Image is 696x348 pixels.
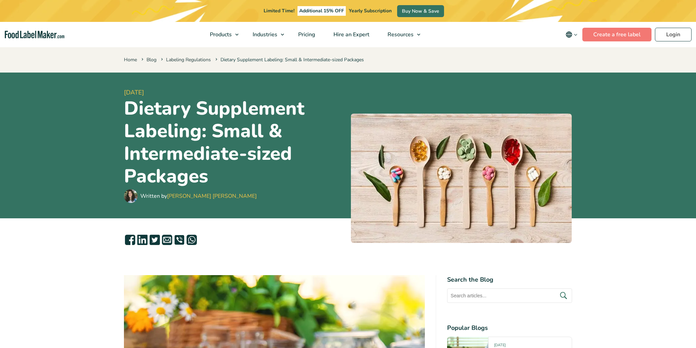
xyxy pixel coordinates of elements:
span: Yearly Subscription [349,8,392,14]
div: Written by [140,192,257,200]
a: Create a free label [582,28,651,41]
a: Labeling Regulations [166,56,211,63]
a: [PERSON_NAME] [PERSON_NAME] [167,192,257,200]
h4: Popular Blogs [447,323,572,333]
button: Change language [561,28,582,41]
h4: Search the Blog [447,275,572,284]
span: Hire an Expert [331,31,370,38]
a: Industries [244,22,288,47]
a: Home [124,56,137,63]
span: Industries [251,31,278,38]
span: Limited Time! [264,8,294,14]
span: Dietary Supplement Labeling: Small & Intermediate-sized Packages [214,56,364,63]
span: [DATE] [124,88,345,97]
span: Products [208,31,232,38]
a: Resources [379,22,424,47]
a: Hire an Expert [325,22,377,47]
h1: Dietary Supplement Labeling: Small & Intermediate-sized Packages [124,97,345,188]
span: Additional 15% OFF [298,6,346,16]
a: Food Label Maker homepage [5,31,64,39]
span: Resources [385,31,414,38]
a: Products [201,22,242,47]
a: Buy Now & Save [397,5,444,17]
a: Blog [147,56,156,63]
a: Pricing [289,22,323,47]
a: Login [655,28,692,41]
input: Search articles... [447,288,572,303]
span: Pricing [296,31,316,38]
img: Maria Abi Hanna - Food Label Maker [124,189,138,203]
